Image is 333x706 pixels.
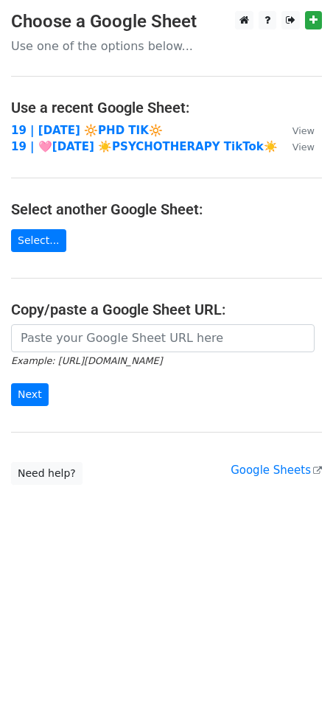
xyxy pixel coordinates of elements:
[11,462,83,485] a: Need help?
[231,464,322,477] a: Google Sheets
[11,229,66,252] a: Select...
[11,124,163,137] a: 19 | [DATE] 🔆PHD TIK🔆
[292,125,315,136] small: View
[11,200,322,218] h4: Select another Google Sheet:
[11,301,322,318] h4: Copy/paste a Google Sheet URL:
[11,38,322,54] p: Use one of the options below...
[11,99,322,116] h4: Use a recent Google Sheet:
[292,141,315,153] small: View
[11,383,49,406] input: Next
[278,140,315,153] a: View
[11,324,315,352] input: Paste your Google Sheet URL here
[11,140,278,153] a: 19 | 🩷[DATE] ☀️PSYCHOTHERAPY TikTok☀️
[11,355,162,366] small: Example: [URL][DOMAIN_NAME]
[278,124,315,137] a: View
[11,11,322,32] h3: Choose a Google Sheet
